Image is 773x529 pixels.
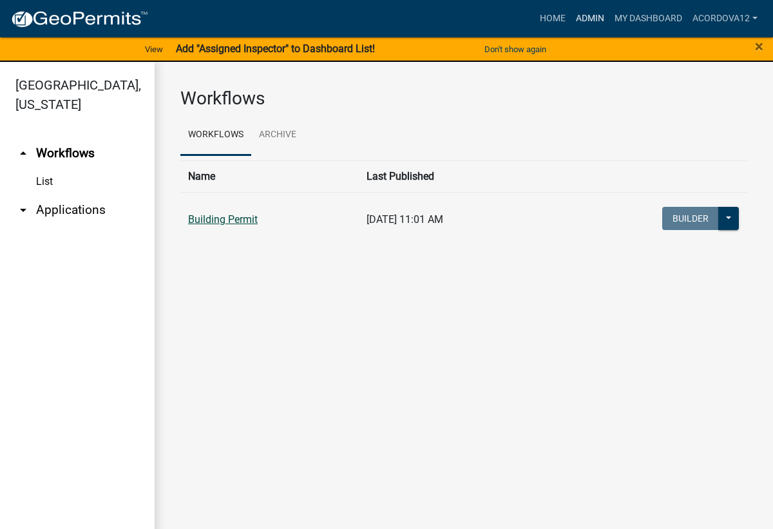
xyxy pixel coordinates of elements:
i: arrow_drop_down [15,202,31,218]
a: Building Permit [188,213,258,226]
th: Last Published [359,160,552,192]
span: [DATE] 11:01 AM [367,213,443,226]
th: Name [180,160,359,192]
button: Close [755,39,763,54]
button: Builder [662,207,719,230]
i: arrow_drop_up [15,146,31,161]
a: Archive [251,115,304,156]
a: My Dashboard [609,6,687,31]
a: Home [535,6,571,31]
strong: Add "Assigned Inspector" to Dashboard List! [176,43,375,55]
a: Workflows [180,115,251,156]
button: Don't show again [479,39,551,60]
a: Admin [571,6,609,31]
h3: Workflows [180,88,747,110]
a: ACORDOVA12 [687,6,763,31]
a: View [140,39,168,60]
span: × [755,37,763,55]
